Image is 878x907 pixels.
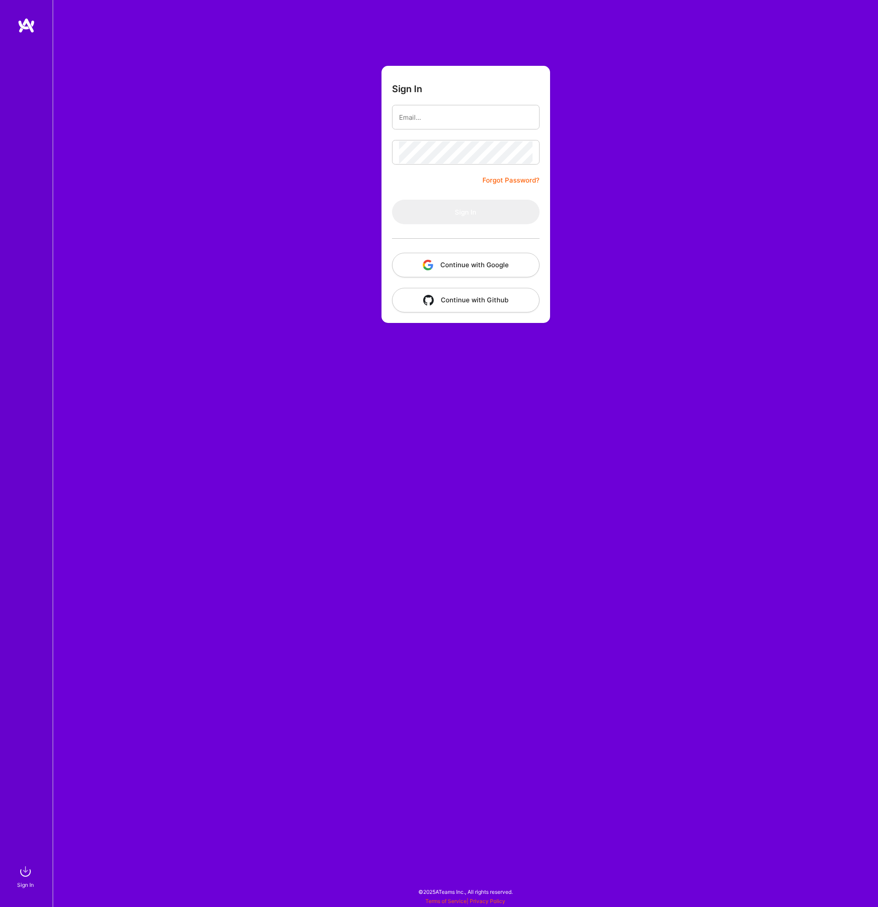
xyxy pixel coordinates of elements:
[18,18,35,33] img: logo
[423,295,434,305] img: icon
[17,880,34,889] div: Sign In
[425,898,467,904] a: Terms of Service
[399,106,533,129] input: Email...
[18,863,34,889] a: sign inSign In
[17,863,34,880] img: sign in
[425,898,505,904] span: |
[470,898,505,904] a: Privacy Policy
[423,260,433,270] img: icon
[392,200,540,224] button: Sign In
[392,288,540,312] button: Continue with Github
[392,253,540,277] button: Continue with Google
[482,175,540,186] a: Forgot Password?
[392,83,422,94] h3: Sign In
[53,881,878,903] div: © 2025 ATeams Inc., All rights reserved.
